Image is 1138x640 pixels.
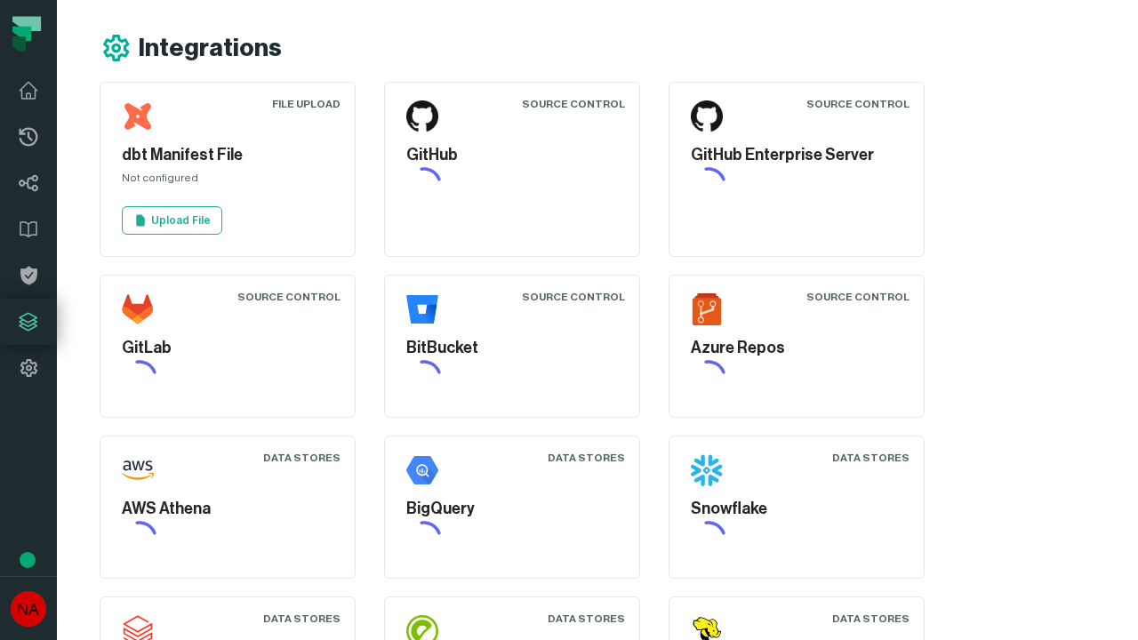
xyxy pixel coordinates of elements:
div: Data Stores [263,612,341,626]
h5: BigQuery [406,497,618,521]
a: Upload File [122,206,222,235]
img: BitBucket [406,293,438,325]
h5: AWS Athena [122,497,333,521]
div: Tooltip anchor [20,552,36,568]
div: File Upload [272,97,341,111]
h1: Integrations [139,33,282,64]
div: Data Stores [832,451,910,465]
h5: BitBucket [406,336,618,360]
img: avatar of No Repos Account [11,591,46,627]
img: Snowflake [691,454,723,486]
div: Data Stores [548,451,625,465]
h5: GitHub [406,143,618,167]
h5: Snowflake [691,497,902,521]
h5: dbt Manifest File [122,143,333,167]
img: GitLab [122,293,154,325]
img: GitHub [406,100,438,132]
div: Source Control [522,290,625,304]
h5: GitHub Enterprise Server [691,143,902,167]
div: Source Control [522,97,625,111]
h5: GitLab [122,336,333,360]
img: BigQuery [406,454,438,486]
img: AWS Athena [122,454,154,486]
img: Azure Repos [691,293,723,325]
div: Data Stores [548,612,625,626]
div: Data Stores [832,612,910,626]
div: Source Control [806,290,910,304]
div: Source Control [237,290,341,304]
div: Not configured [122,171,333,192]
img: dbt Manifest File [122,100,154,132]
div: Data Stores [263,451,341,465]
div: Source Control [806,97,910,111]
h5: Azure Repos [691,336,902,360]
img: GitHub Enterprise Server [691,100,723,132]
